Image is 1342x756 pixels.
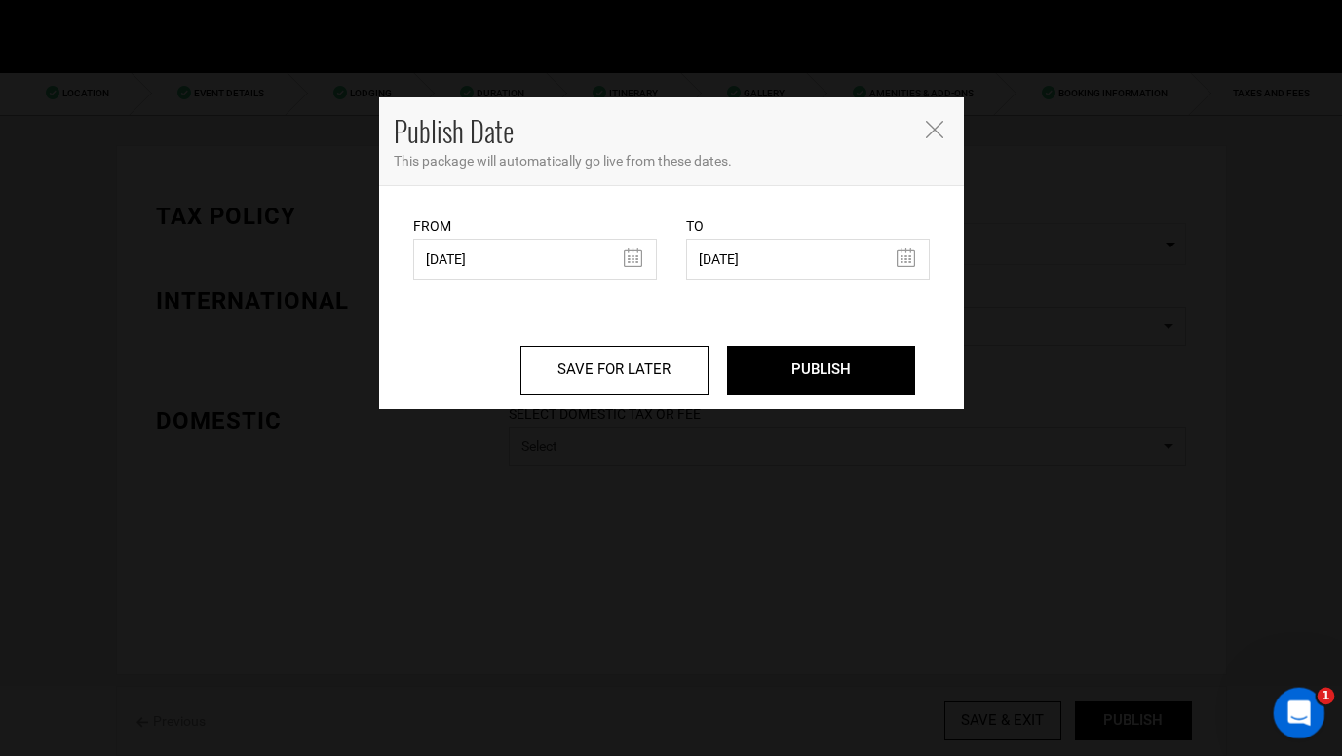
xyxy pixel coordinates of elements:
h4: Publish Date [394,112,910,151]
input: Select From Date [413,239,657,280]
label: From [413,216,451,236]
input: PUBLISH [727,346,915,395]
iframe: Intercom live chat [1274,688,1325,739]
p: This package will automatically go live from these dates. [394,151,949,170]
button: Close [925,118,944,138]
span: 1 [1318,688,1335,705]
label: To [686,216,704,236]
input: Select End Date [686,239,930,280]
input: SAVE FOR LATER [520,346,709,395]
